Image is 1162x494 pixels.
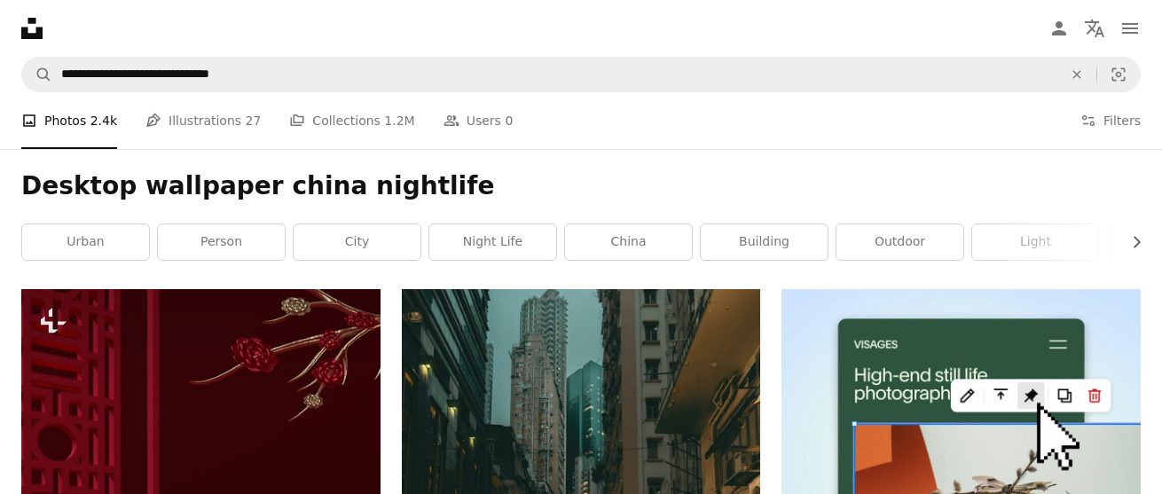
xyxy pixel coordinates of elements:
[1077,11,1112,46] button: Language
[145,92,261,149] a: Illustrations 27
[21,57,1141,92] form: Find visuals sitewide
[444,92,514,149] a: Users 0
[22,224,149,260] a: urban
[21,18,43,39] a: Home — Unsplash
[1120,224,1141,260] button: scroll list to the right
[294,224,420,260] a: city
[505,111,513,130] span: 0
[289,92,414,149] a: Collections 1.2M
[21,170,1141,202] h1: Desktop wallpaper china nightlife
[384,111,414,130] span: 1.2M
[1097,58,1140,91] button: Visual search
[1057,58,1096,91] button: Clear
[701,224,828,260] a: building
[1112,11,1148,46] button: Menu
[1041,11,1077,46] a: Log in / Sign up
[972,224,1099,260] a: light
[1080,92,1141,149] button: Filters
[565,224,692,260] a: china
[246,111,262,130] span: 27
[836,224,963,260] a: outdoor
[22,58,52,91] button: Search Unsplash
[158,224,285,260] a: person
[429,224,556,260] a: night life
